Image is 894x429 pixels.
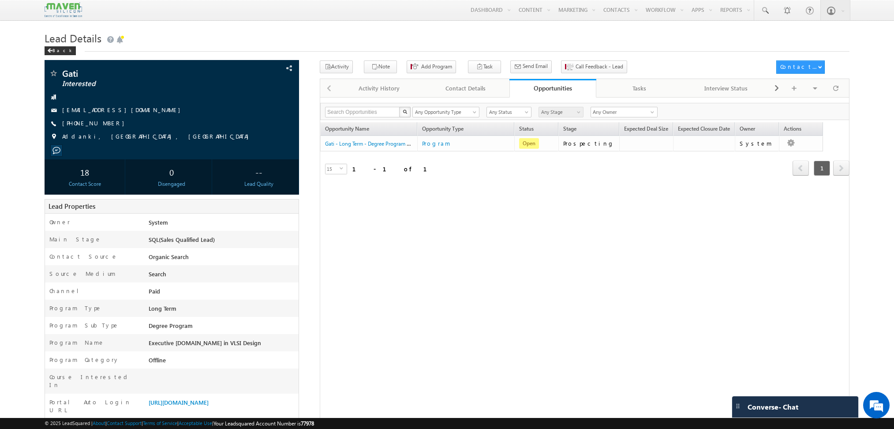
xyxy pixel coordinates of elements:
a: Acceptable Use [179,420,212,426]
label: Channel [49,287,86,295]
button: Note [364,60,397,73]
button: Add Program [407,60,456,73]
a: Contact Details [423,79,510,98]
div: -- [221,164,296,180]
div: System [740,139,775,147]
a: Opportunity Name [321,124,374,135]
label: Main Stage [49,235,101,243]
div: Prospecting [563,139,615,147]
div: Lead Quality [221,180,296,188]
span: Open [519,138,539,149]
label: Owner [49,218,70,226]
a: Interview Status [683,79,770,98]
span: 15 [325,164,340,174]
div: Offline [146,356,299,368]
div: Disengaged [134,180,209,188]
img: Search [403,109,407,114]
a: Show All Items [646,108,657,117]
span: Owner [740,125,755,132]
label: Program Category [49,356,120,364]
div: Activity History [343,83,415,94]
label: Program Type [49,304,102,312]
label: Source Medium [49,270,116,278]
div: Tasks [603,83,675,94]
a: Tasks [596,79,683,98]
span: Opportunity Name [325,125,369,132]
a: prev [793,162,809,176]
a: Status [515,124,558,135]
span: Lead Details [45,31,101,45]
span: 77978 [301,420,314,427]
span: © 2025 LeadSquared | | | | | [45,419,314,428]
div: 0 [134,164,209,180]
label: Portal Auto Login URL [49,398,137,414]
a: Gati - Long Term - Degree Program - Offline - Executive [DOMAIN_NAME] in VLSI Design [325,139,530,147]
div: System [146,218,299,230]
label: Program SubType [49,321,119,329]
a: About [93,420,105,426]
span: Any Opportunity Type [413,108,474,116]
span: Your Leadsquared Account Number is [213,420,314,427]
span: Gati [62,69,222,78]
a: Opportunities [509,79,596,98]
div: Back [45,46,76,55]
div: Contact Actions [780,63,818,71]
input: Type to Search [591,107,658,117]
a: Activity History [336,79,423,98]
span: Any Status [487,108,529,116]
span: Any Stage [539,108,581,116]
label: Course Interested In [49,373,137,389]
div: Contact Score [47,180,122,188]
button: Send Email [510,60,552,73]
a: Back [45,46,80,53]
button: Contact Actions [776,60,825,74]
a: Expected Closure Date [673,124,734,135]
div: Executive [DOMAIN_NAME] in VLSI Design [146,339,299,351]
div: SQL(Sales Qualified Lead) [146,235,299,248]
a: Program [422,138,510,149]
label: Contact Source [49,252,118,260]
span: Lead Properties [49,202,95,211]
a: Any Status [486,107,531,117]
a: Stage [559,124,581,135]
span: Opportunity Type [418,124,514,135]
label: Program Name [49,339,105,346]
button: Call Feedback - Lead [561,60,627,73]
span: Stage [563,125,576,132]
div: Long Term [146,304,299,316]
span: Send Email [523,62,548,70]
a: Any Stage [539,107,584,117]
a: Any Opportunity Type [412,107,479,117]
div: Contact Details [430,83,502,94]
div: Search [146,270,299,282]
a: [EMAIL_ADDRESS][DOMAIN_NAME] [62,106,185,113]
span: Addanki, [GEOGRAPHIC_DATA], [GEOGRAPHIC_DATA] [62,132,253,141]
a: Terms of Service [143,420,177,426]
span: Add Program [421,63,452,71]
span: Call Feedback - Lead [576,63,623,71]
button: Activity [320,60,353,73]
a: [URL][DOMAIN_NAME] [149,399,209,406]
div: 1 - 1 of 1 [352,164,438,174]
span: 1 [814,161,830,176]
span: Actions [779,124,823,135]
span: Expected Deal Size [624,125,668,132]
img: Custom Logo [45,2,82,18]
button: Task [468,60,501,73]
a: next [833,162,849,176]
span: select [340,166,347,170]
div: Paid [146,287,299,299]
div: 18 [47,164,122,180]
span: Expected Closure Date [678,125,730,132]
div: Organic Search [146,252,299,265]
a: Expected Deal Size [620,124,673,135]
div: Interview Status [690,83,762,94]
img: carter-drag [734,403,741,410]
span: Converse - Chat [748,403,798,411]
div: Opportunities [516,84,590,92]
a: Contact Support [107,420,142,426]
span: [PHONE_NUMBER] [62,119,129,128]
span: Interested [62,79,222,88]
